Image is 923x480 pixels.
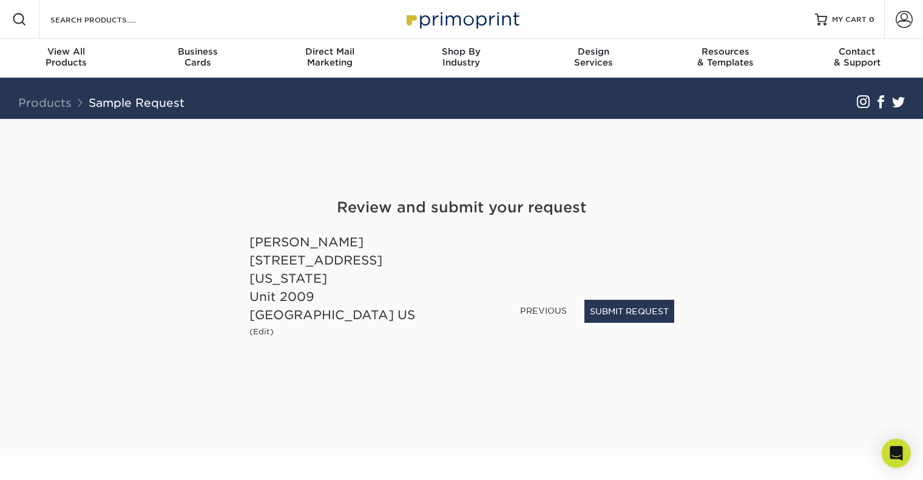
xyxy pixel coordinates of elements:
[527,46,659,57] span: Design
[264,39,396,78] a: Direct MailMarketing
[791,46,923,57] span: Contact
[396,46,527,68] div: Industry
[49,12,167,27] input: SEARCH PRODUCTS.....
[791,39,923,78] a: Contact& Support
[132,39,263,78] a: BusinessCards
[132,46,263,68] div: Cards
[264,46,396,57] span: Direct Mail
[882,439,911,468] div: Open Intercom Messenger
[659,46,791,57] span: Resources
[249,197,674,218] h4: Review and submit your request
[527,46,659,68] div: Services
[515,301,572,320] a: PREVIOUS
[396,39,527,78] a: Shop ByIndustry
[584,300,674,323] button: SUBMIT REQUEST
[89,96,184,109] a: Sample Request
[527,39,659,78] a: DesignServices
[490,233,652,275] iframe: reCAPTCHA
[249,325,274,337] a: (Edit)
[869,15,874,24] span: 0
[396,46,527,57] span: Shop By
[18,96,72,109] a: Products
[659,46,791,68] div: & Templates
[401,6,522,32] img: Primoprint
[791,46,923,68] div: & Support
[832,15,867,25] span: MY CART
[249,233,453,324] div: [PERSON_NAME] [STREET_ADDRESS][US_STATE] Unit 2009 [GEOGRAPHIC_DATA] US
[249,327,274,336] small: (Edit)
[264,46,396,68] div: Marketing
[659,39,791,78] a: Resources& Templates
[132,46,263,57] span: Business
